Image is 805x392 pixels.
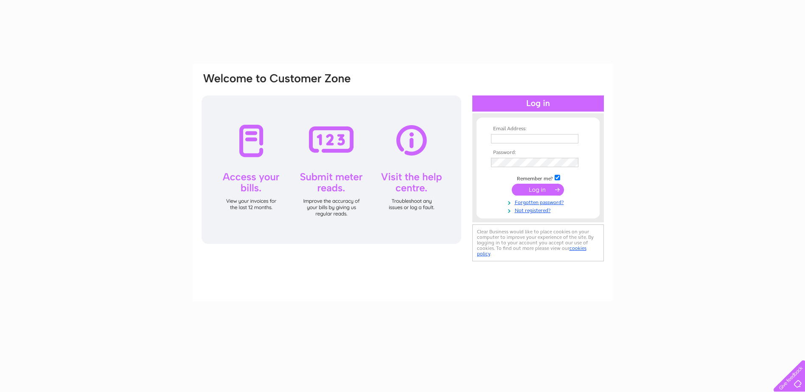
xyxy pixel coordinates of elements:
[491,198,587,206] a: Forgotten password?
[489,126,587,132] th: Email Address:
[489,174,587,182] td: Remember me?
[472,224,604,261] div: Clear Business would like to place cookies on your computer to improve your experience of the sit...
[477,245,586,257] a: cookies policy
[489,150,587,156] th: Password:
[491,206,587,214] a: Not registered?
[512,184,564,196] input: Submit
